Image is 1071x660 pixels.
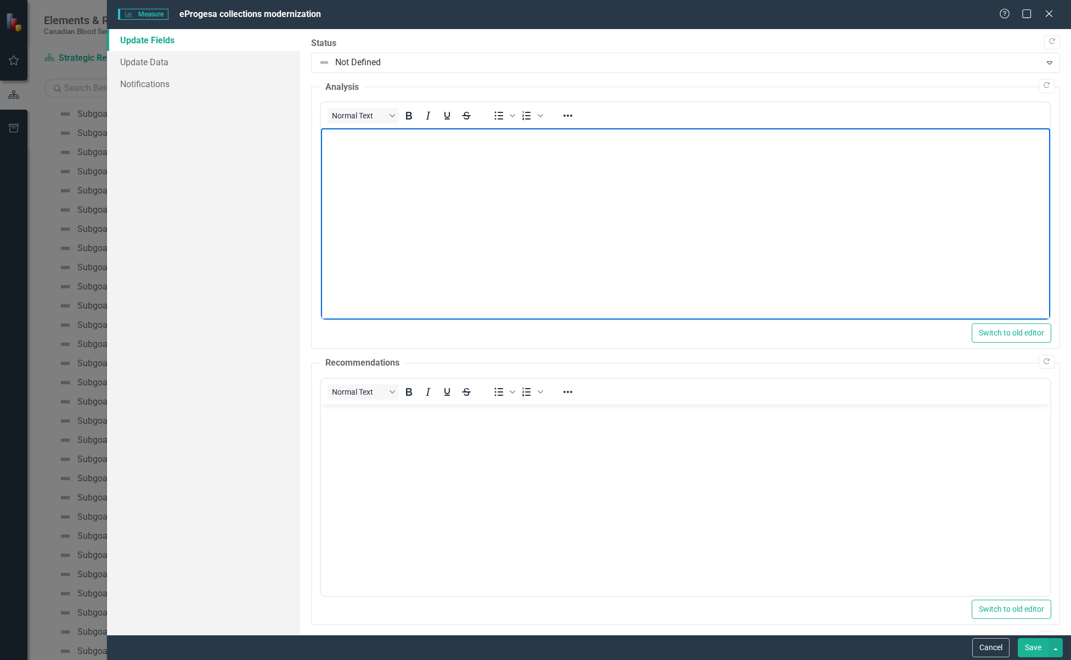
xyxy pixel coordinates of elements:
span: eProgesa collections modernization [179,9,321,19]
button: Bold [399,384,418,400]
button: Underline [438,108,456,123]
legend: Recommendations [320,357,405,369]
button: Italic [419,384,437,400]
div: Bullet list [489,384,517,400]
a: Notifications [107,73,300,95]
legend: Response [320,633,370,646]
span: Normal Text [332,111,386,120]
button: Italic [419,108,437,123]
button: Reveal or hide additional toolbar items [559,108,577,123]
button: Cancel [972,638,1010,657]
button: Block Normal Text [328,108,399,123]
span: Measure [118,9,168,20]
button: Strikethrough [457,384,476,400]
button: Bold [399,108,418,123]
button: Switch to old editor [972,323,1051,343]
label: Status [311,37,1060,50]
button: Save [1018,638,1049,657]
a: Update Data [107,51,300,73]
button: Switch to old editor [972,600,1051,619]
iframe: Rich Text Area [321,405,1050,596]
button: Strikethrough [457,108,476,123]
a: Update Fields [107,29,300,51]
iframe: Rich Text Area [321,128,1050,320]
button: Block Normal Text [328,384,399,400]
span: Normal Text [332,388,386,396]
div: Bullet list [489,108,517,123]
button: Underline [438,384,456,400]
legend: Analysis [320,81,364,94]
button: Reveal or hide additional toolbar items [559,384,577,400]
div: Numbered list [517,384,545,400]
div: Numbered list [517,108,545,123]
